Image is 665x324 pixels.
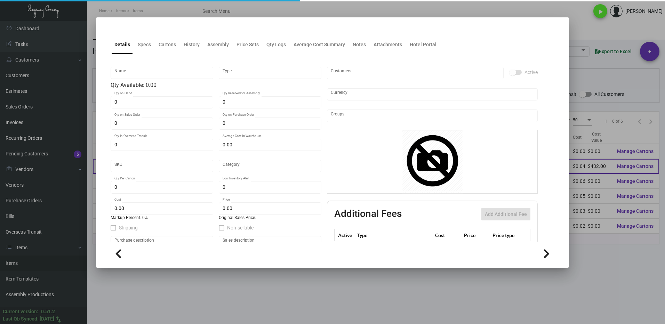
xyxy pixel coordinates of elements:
span: Non-sellable [227,224,254,232]
div: Current version: [3,308,38,315]
th: Type [355,229,433,241]
span: Active [524,68,538,76]
div: Hotel Portal [410,41,436,48]
th: Cost [433,229,462,241]
div: Notes [353,41,366,48]
div: Qty Available: 0.00 [111,81,321,89]
th: Price type [491,229,522,241]
div: 0.51.2 [41,308,55,315]
div: Price Sets [237,41,259,48]
span: Shipping [119,224,138,232]
div: Assembly [207,41,229,48]
div: Attachments [374,41,402,48]
button: Add Additional Fee [481,208,530,220]
div: Last Qb Synced: [DATE] [3,315,54,323]
div: Cartons [159,41,176,48]
div: Average Cost Summary [294,41,345,48]
span: Add Additional Fee [485,211,527,217]
div: Details [114,41,130,48]
div: Specs [138,41,151,48]
th: Active [335,229,356,241]
input: Add new.. [331,113,534,119]
div: History [184,41,200,48]
div: Qty Logs [266,41,286,48]
th: Price [462,229,491,241]
input: Add new.. [331,70,500,76]
h2: Additional Fees [334,208,402,220]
